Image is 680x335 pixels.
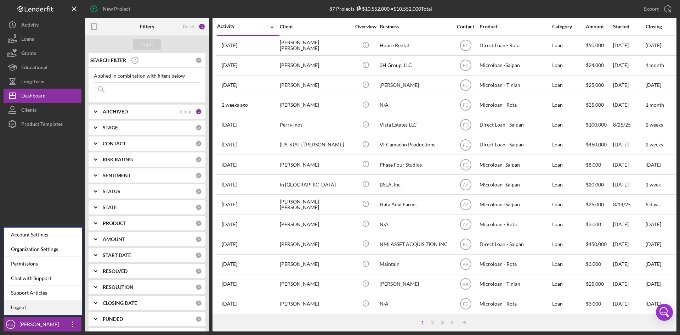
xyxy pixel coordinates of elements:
div: Activity [21,18,39,34]
div: Microloan - Rota [480,255,550,274]
div: Overview [352,24,379,29]
div: Permissions [4,257,82,271]
div: House Rental [380,36,450,55]
b: FUNDED [103,316,123,322]
div: Loan [552,295,585,313]
div: Vista Estates LLC [380,116,450,134]
div: Maintain [380,255,450,274]
div: Client [280,24,351,29]
div: [PERSON_NAME] [280,215,351,234]
div: [PERSON_NAME] [280,255,351,274]
a: Loans [4,32,81,46]
div: [DATE] [613,76,645,95]
span: $24,000 [586,62,604,68]
div: Export [644,2,659,16]
span: $20,000 [586,182,604,188]
text: FC [463,123,469,128]
div: Phase Four Studios [380,155,450,174]
div: 0 [195,156,202,163]
div: Microloan -Saipan [480,155,550,174]
div: Microloan - Rota [480,96,550,115]
div: [PERSON_NAME] [280,295,351,313]
a: Dashboard [4,89,81,103]
div: N/A [380,295,450,313]
b: STATUS [103,189,120,194]
div: [PERSON_NAME] [18,317,64,333]
div: New Project [103,2,130,16]
time: [DATE] [646,42,661,48]
time: 2025-09-17 09:58 [222,43,237,48]
span: $25,000 [586,102,604,108]
div: Microloan - Tinian [480,76,550,95]
div: Clear [180,109,192,115]
button: FC[PERSON_NAME] [4,317,81,331]
text: AA [463,202,468,207]
time: 2025-07-25 02:15 [222,261,237,267]
b: CLOSING DATE [103,300,137,306]
div: Open Intercom Messenger [656,304,673,321]
div: [PERSON_NAME] [380,76,450,95]
div: [DATE] [613,155,645,174]
span: $3,000 [586,221,601,227]
a: Educational [4,60,81,74]
div: [DATE] [613,275,645,294]
div: Category [552,24,585,29]
div: [DATE] [613,255,645,274]
text: FC [8,323,13,326]
div: Dashboard [21,89,46,105]
time: [DATE] [646,241,661,247]
div: Activity [217,23,248,29]
time: 2025-08-18 10:03 [222,182,237,188]
a: Grants [4,46,81,60]
div: Microloan - Rota [480,215,550,234]
span: $25,000 [586,281,604,287]
b: STAGE [103,125,118,130]
div: N/A [380,96,450,115]
div: Loan [552,116,585,134]
div: NMI ASSET ACQUISITION INC [380,235,450,253]
b: RESOLVED [103,268,127,274]
text: FC [463,103,469,108]
div: 0 [195,268,202,274]
text: AA [463,262,468,267]
time: 2025-08-10 23:09 [222,222,237,227]
div: 8/25/25 [613,116,645,134]
time: [DATE] [646,281,661,287]
div: 87 Projects • $10,552,000 Total [329,6,432,12]
div: 0 [195,220,202,227]
div: 0 [195,300,202,306]
div: Direct Loan - Rota [480,36,550,55]
div: Microloan -Saipan [480,195,550,214]
div: 1 [198,23,205,30]
time: [DATE] [646,221,661,227]
div: Microloan - Tinian [480,275,550,294]
div: [DATE] [613,135,645,154]
a: Long-Term [4,74,81,89]
div: BSEA, Inc. [380,175,450,194]
time: 2025-07-31 05:31 [222,241,237,247]
div: Loan [552,135,585,154]
div: [DATE] [613,96,645,115]
div: [PERSON_NAME] [PERSON_NAME] [280,195,351,214]
div: 0 [195,57,202,63]
time: 2025-09-17 03:22 [222,82,237,88]
div: Loan [552,275,585,294]
div: Applied in combination with filters below [94,73,200,79]
div: [DATE] [613,215,645,234]
span: $25,000 [586,201,604,207]
div: 0 [195,204,202,211]
button: Activity [4,18,81,32]
div: Product Templates [21,117,63,133]
text: AA [463,222,468,227]
div: 0 [195,236,202,242]
div: [PERSON_NAME] [280,275,351,294]
text: FC [463,63,469,68]
time: [DATE] [646,261,661,267]
b: STATE [103,205,117,210]
div: Direct Loan - Saipan [480,235,550,253]
time: [DATE] [646,162,661,168]
div: Apply [141,39,154,50]
span: $25,000 [586,82,604,88]
div: 1 [418,320,427,325]
div: Loan [552,56,585,75]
